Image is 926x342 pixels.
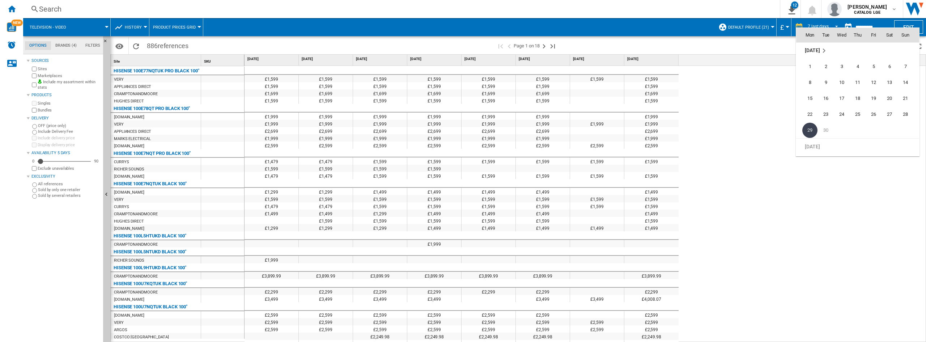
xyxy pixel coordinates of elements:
span: 10 [834,75,849,90]
th: Mon [796,28,818,42]
span: 19 [866,91,881,106]
td: Sunday September 28 2025 [897,106,919,122]
span: 2 [819,59,833,74]
td: Saturday September 20 2025 [882,90,897,106]
td: Monday September 8 2025 [796,75,818,90]
span: 14 [898,75,913,90]
tr: Week 2 [796,75,919,90]
td: Tuesday September 9 2025 [818,75,834,90]
span: [DATE] [805,144,820,149]
td: Saturday September 27 2025 [882,106,897,122]
md-calendar: Calendar [796,28,919,156]
td: Tuesday September 23 2025 [818,106,834,122]
span: 17 [834,91,849,106]
tr: Week undefined [796,139,919,155]
td: Tuesday September 2 2025 [818,59,834,75]
span: 9 [819,75,833,90]
td: September 2025 [796,43,919,59]
td: Thursday September 4 2025 [850,59,866,75]
span: 6 [882,59,897,74]
td: Monday September 1 2025 [796,59,818,75]
td: Friday September 5 2025 [866,59,882,75]
span: 28 [898,107,913,122]
th: Sun [897,28,919,42]
span: 5 [866,59,881,74]
td: Thursday September 25 2025 [850,106,866,122]
span: 29 [802,123,817,138]
span: 22 [803,107,817,122]
span: 21 [898,91,913,106]
td: Wednesday September 17 2025 [834,90,850,106]
span: 7 [898,59,913,74]
span: 23 [819,107,833,122]
span: 13 [882,75,897,90]
td: Tuesday September 30 2025 [818,122,834,139]
td: Sunday September 14 2025 [897,75,919,90]
span: 27 [882,107,897,122]
td: Friday September 26 2025 [866,106,882,122]
td: Wednesday September 10 2025 [834,75,850,90]
th: Fri [866,28,882,42]
td: Wednesday September 24 2025 [834,106,850,122]
span: 3 [834,59,849,74]
span: [DATE] [805,48,820,54]
th: Wed [834,28,850,42]
span: 18 [850,91,865,106]
tr: Week 4 [796,106,919,122]
span: 20 [882,91,897,106]
span: 25 [850,107,865,122]
td: Monday September 29 2025 [796,122,818,139]
td: Sunday September 7 2025 [897,59,919,75]
td: Sunday September 21 2025 [897,90,919,106]
span: 11 [850,75,865,90]
span: 26 [866,107,881,122]
td: Wednesday September 3 2025 [834,59,850,75]
td: Monday September 15 2025 [796,90,818,106]
td: Tuesday September 16 2025 [818,90,834,106]
td: Saturday September 6 2025 [882,59,897,75]
td: Friday September 12 2025 [866,75,882,90]
th: Thu [850,28,866,42]
tr: Week 3 [796,90,919,106]
td: Friday September 19 2025 [866,90,882,106]
span: 16 [819,91,833,106]
tr: Week 1 [796,59,919,75]
td: Saturday September 13 2025 [882,75,897,90]
th: Sat [882,28,897,42]
span: 24 [834,107,849,122]
td: Monday September 22 2025 [796,106,818,122]
span: 12 [866,75,881,90]
tr: Week undefined [796,43,919,59]
span: 8 [803,75,817,90]
span: 1 [803,59,817,74]
span: 15 [803,91,817,106]
tr: Week 5 [796,122,919,139]
td: Thursday September 18 2025 [850,90,866,106]
th: Tue [818,28,834,42]
span: 4 [850,59,865,74]
td: Thursday September 11 2025 [850,75,866,90]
